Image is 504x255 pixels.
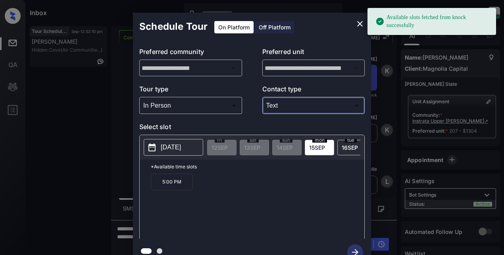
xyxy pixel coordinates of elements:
[133,13,214,41] h2: Schedule Tour
[375,10,490,33] div: Available slots fetched from knock successfully
[337,140,367,155] div: date-select
[352,16,368,32] button: close
[139,47,242,60] p: Preferred community
[151,174,193,190] p: 5:00 PM
[141,99,240,112] div: In Person
[144,139,203,156] button: [DATE]
[312,138,327,143] span: mon
[255,21,294,33] div: Off Platform
[309,144,325,151] span: 15 SEP
[345,138,357,143] span: tue
[139,84,242,97] p: Tour type
[305,140,334,155] div: date-select
[161,143,181,152] p: [DATE]
[139,122,365,135] p: Select slot
[264,99,363,112] div: Text
[342,144,358,151] span: 16 SEP
[151,160,364,174] p: *Available time slots
[262,47,365,60] p: Preferred unit
[262,84,365,97] p: Contact type
[214,21,254,33] div: On Platform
